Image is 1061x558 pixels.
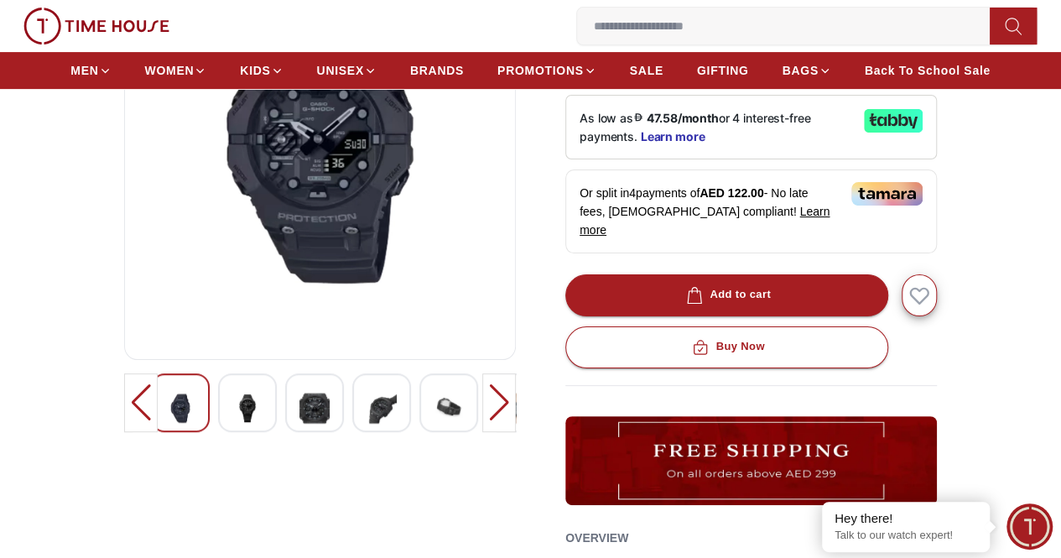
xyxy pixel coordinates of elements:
a: SALE [630,55,663,86]
a: MEN [70,55,111,86]
span: Back To School Sale [865,62,991,79]
img: G-SHOCK Men's Analog-Digital Black Dial Watch - GA-B001-1ADR [299,388,330,429]
button: Buy Now [565,326,888,368]
div: Add to cart [683,285,771,305]
span: KIDS [240,62,270,79]
img: G-SHOCK Men's Analog-Digital Black Dial Watch - GA-B001-1ADR [434,388,464,429]
span: AED 122.00 [700,186,763,200]
img: Tamara [851,182,923,206]
img: ... [565,416,937,505]
img: G-SHOCK Men's Analog-Digital Black Dial Watch - GA-B001-1ADR [367,388,397,429]
span: UNISEX [317,62,364,79]
span: PROMOTIONS [497,62,584,79]
a: BRANDS [410,55,464,86]
h2: Overview [565,525,628,550]
span: BAGS [782,62,818,79]
a: KIDS [240,55,283,86]
div: Or split in 4 payments of - No late fees, [DEMOGRAPHIC_DATA] compliant! [565,169,937,253]
img: G-SHOCK Men's Analog-Digital Black Dial Watch - GA-B001-1ADR [232,388,263,429]
div: Hey there! [835,510,977,527]
span: Learn more [580,205,830,237]
span: WOMEN [145,62,195,79]
a: BAGS [782,55,830,86]
span: BRANDS [410,62,464,79]
div: Buy Now [689,337,764,357]
a: GIFTING [697,55,749,86]
span: GIFTING [697,62,749,79]
span: SALE [630,62,663,79]
button: Add to cart [565,274,888,316]
span: MEN [70,62,98,79]
a: UNISEX [317,55,377,86]
a: Back To School Sale [865,55,991,86]
a: WOMEN [145,55,207,86]
img: G-SHOCK Men's Analog-Digital Black Dial Watch - GA-B001-1ADR [165,388,195,429]
p: Talk to our watch expert! [835,529,977,543]
a: PROMOTIONS [497,55,596,86]
div: Chat Widget [1006,503,1053,550]
img: ... [23,8,169,44]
